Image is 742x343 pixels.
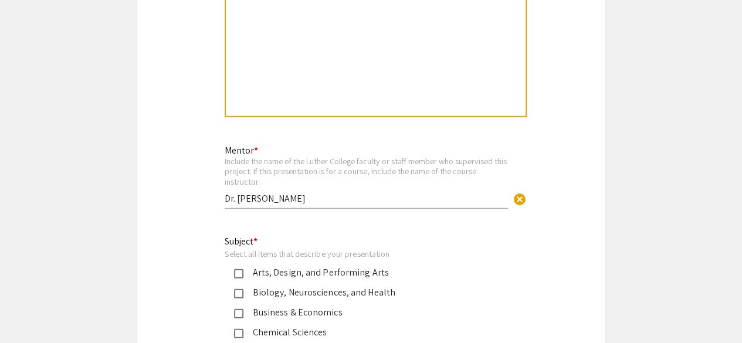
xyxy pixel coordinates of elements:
[225,156,508,187] div: Include the name of the Luther College faculty or staff member who supervised this project. If th...
[9,290,50,334] iframe: Chat
[225,192,508,205] input: Type Here
[225,144,258,157] mat-label: Mentor
[225,235,258,247] mat-label: Subject
[513,192,527,206] span: cancel
[243,286,490,300] div: Biology, Neurosciences, and Health
[243,266,490,280] div: Arts, Design, and Performing Arts
[225,249,499,259] div: Select all items that describe your presentation
[508,187,531,210] button: Clear
[243,325,490,339] div: Chemical Sciences
[243,305,490,320] div: Business & Economics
